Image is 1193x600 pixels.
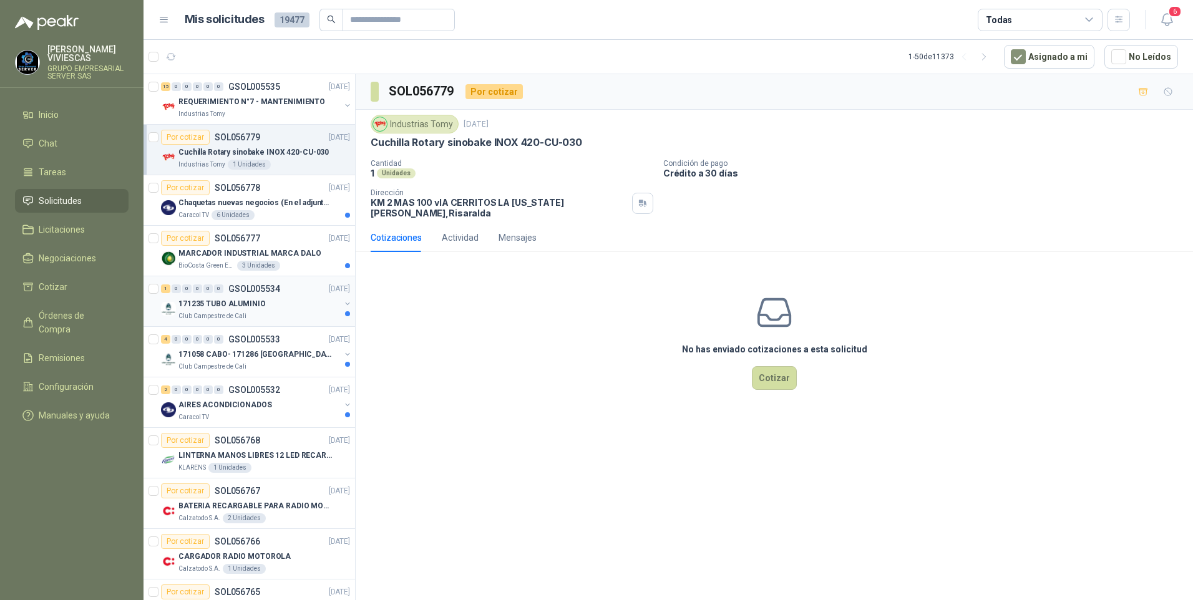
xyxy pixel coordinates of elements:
p: [DATE] [329,485,350,497]
p: Club Campestre de Cali [178,311,246,321]
div: Actividad [442,231,479,244]
div: Por cotizar [465,84,523,99]
a: 15 0 0 0 0 0 GSOL005535[DATE] Company LogoREQUERIMIENTO N°7 - MANTENIMIENTOIndustrias Tomy [161,79,353,119]
p: Caracol TV [178,210,209,220]
div: Por cotizar [161,180,210,195]
p: KLARENS [178,463,206,473]
p: GSOL005532 [228,385,280,394]
div: 0 [214,82,223,91]
div: 0 [193,385,202,394]
p: Cantidad [371,159,653,168]
div: 0 [172,385,181,394]
div: Unidades [377,168,416,178]
p: Calzatodo S.A. [178,564,220,574]
button: 6 [1156,9,1178,31]
p: GRUPO EMPRESARIAL SERVER SAS [47,65,129,80]
img: Company Logo [161,503,176,518]
div: 15 [161,82,170,91]
p: [DATE] [464,119,489,130]
div: Por cotizar [161,534,210,549]
div: 0 [214,335,223,344]
div: Industrias Tomy [371,115,459,133]
p: Calzatodo S.A. [178,513,220,523]
p: [DATE] [329,132,350,143]
p: GSOL005535 [228,82,280,91]
p: 1 [371,168,374,178]
p: 171058 CABO- 171286 [GEOGRAPHIC_DATA] [178,349,334,360]
p: MARCADOR INDUSTRIAL MARCA DALO [178,248,321,259]
div: Por cotizar [161,231,210,246]
p: Cuchilla Rotary sinobake INOX 420-CU-030 [371,136,582,149]
span: 6 [1168,6,1182,17]
img: Company Logo [161,453,176,468]
span: 19477 [275,12,309,27]
p: BATERIA RECARGABLE PARA RADIO MOTOROLA [178,500,334,512]
p: CARGADOR RADIO MOTOROLA [178,551,291,563]
a: Por cotizarSOL056768[DATE] Company LogoLINTERNA MANOS LIBRES 12 LED RECARGALEKLARENS1 Unidades [144,428,355,478]
p: Club Campestre de Cali [178,362,246,372]
p: [PERSON_NAME] VIVIESCAS [47,45,129,62]
div: Por cotizar [161,433,210,448]
div: 0 [203,385,213,394]
a: Por cotizarSOL056779[DATE] Company LogoCuchilla Rotary sinobake INOX 420-CU-030Industrias Tomy1 U... [144,125,355,175]
div: 6 Unidades [212,210,255,220]
span: Manuales y ayuda [39,409,110,422]
div: Por cotizar [161,483,210,498]
p: Industrias Tomy [178,109,225,119]
h3: SOL056779 [389,82,455,101]
div: 3 Unidades [237,261,280,271]
img: Company Logo [16,51,39,74]
p: SOL056765 [215,588,260,596]
div: 0 [203,284,213,293]
a: Manuales y ayuda [15,404,129,427]
span: Chat [39,137,57,150]
a: Configuración [15,375,129,399]
p: Chaquetas nuevas negocios (En el adjunto mas informacion) [178,197,334,209]
a: 1 0 0 0 0 0 GSOL005534[DATE] Company Logo171235 TUBO ALUMINIOClub Campestre de Cali [161,281,353,321]
div: Por cotizar [161,130,210,145]
a: Chat [15,132,129,155]
p: KM 2 MAS 100 vIA CERRITOS LA [US_STATE] [PERSON_NAME] , Risaralda [371,197,627,218]
h3: No has enviado cotizaciones a esta solicitud [682,342,867,356]
span: Tareas [39,165,66,179]
div: 0 [214,385,223,394]
a: Por cotizarSOL056767[DATE] Company LogoBATERIA RECARGABLE PARA RADIO MOTOROLACalzatodo S.A.2 Unid... [144,478,355,529]
div: 0 [193,82,202,91]
a: Por cotizarSOL056766[DATE] Company LogoCARGADOR RADIO MOTOROLACalzatodo S.A.1 Unidades [144,529,355,579]
span: Órdenes de Compra [39,309,117,336]
div: 0 [182,385,192,394]
img: Company Logo [161,200,176,215]
div: 1 Unidades [228,160,271,170]
a: Licitaciones [15,218,129,241]
div: 2 [161,385,170,394]
div: 0 [172,82,181,91]
p: [DATE] [329,536,350,548]
p: SOL056777 [215,234,260,243]
span: Negociaciones [39,251,96,265]
div: 0 [172,335,181,344]
p: SOL056766 [215,537,260,546]
a: Órdenes de Compra [15,304,129,341]
div: 2 Unidades [223,513,266,523]
span: Inicio [39,108,59,122]
span: Licitaciones [39,223,85,236]
div: 1 Unidades [208,463,251,473]
div: 0 [182,284,192,293]
p: Cuchilla Rotary sinobake INOX 420-CU-030 [178,147,329,158]
p: [DATE] [329,586,350,598]
p: Caracol TV [178,412,209,422]
div: 0 [193,284,202,293]
p: SOL056767 [215,486,260,495]
div: 0 [193,335,202,344]
img: Company Logo [161,301,176,316]
p: SOL056768 [215,436,260,445]
img: Company Logo [161,352,176,367]
div: Todas [986,13,1012,27]
a: Cotizar [15,275,129,299]
div: 0 [172,284,181,293]
a: Solicitudes [15,189,129,213]
p: Condición de pago [663,159,1188,168]
div: 0 [214,284,223,293]
span: Configuración [39,380,94,394]
div: 0 [203,82,213,91]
